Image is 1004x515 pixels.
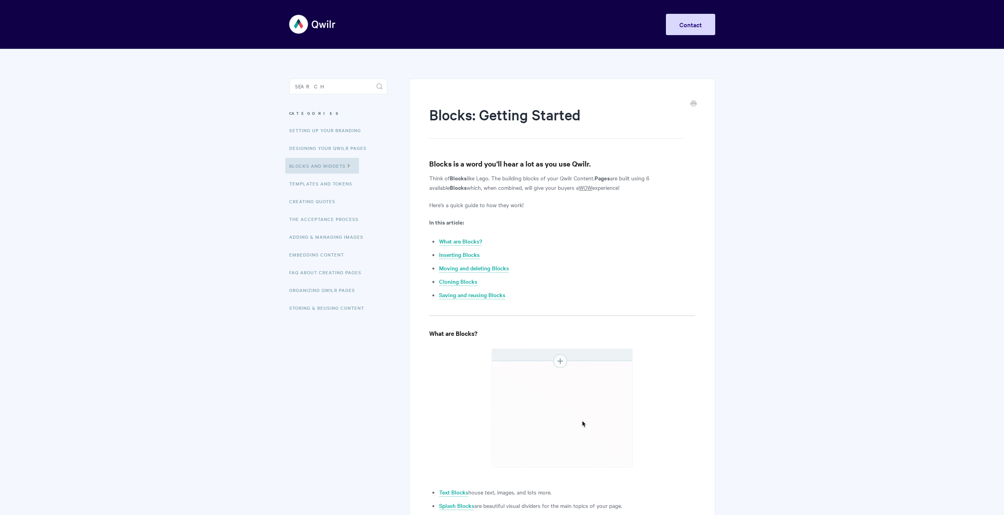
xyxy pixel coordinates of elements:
a: Print this Article [690,100,697,109]
img: file-9C4aCEQnDj.gif [492,348,633,468]
a: Adding & Managing Images [289,229,369,245]
li: house text, images, and lots more. [439,487,695,497]
a: Inserting Blocks [439,251,480,259]
h3: Categories [289,106,387,120]
a: Saving and reusing Blocks [439,291,505,300]
input: Search [289,79,387,94]
a: FAQ About Creating Pages [289,264,367,280]
a: The Acceptance Process [289,211,365,227]
a: Designing Your Qwilr Pages [289,140,372,156]
a: Embedding Content [289,247,350,262]
img: Qwilr Help Center [289,9,336,39]
a: Creating Quotes [289,193,341,209]
strong: In this article: [429,218,464,226]
a: Templates and Tokens [289,176,358,191]
strong: Blocks [450,174,467,182]
p: Here’s a quick guide to how they work! [429,200,695,210]
a: Text Blocks [439,488,468,497]
a: Organizing Qwilr Pages [289,282,361,298]
a: Splash Blocks [439,502,474,510]
h1: Blocks: Getting Started [429,105,683,139]
a: Moving and deleting Blocks [439,264,509,273]
p: Think of like Lego. The building blocks of your Qwilr Content. are built using 6 available which,... [429,173,695,192]
strong: Blocks [450,183,467,191]
u: WOW [579,184,592,191]
h4: What are Blocks? [429,328,695,338]
li: are beautiful visual dividers for the main topics of your page. [439,501,695,510]
a: Setting up your Branding [289,122,367,138]
h3: Blocks is a word you’ll hear a lot as you use Qwilr. [429,158,695,169]
a: Blocks and Widgets [285,158,359,174]
a: Contact [666,14,715,35]
a: What are Blocks? [439,237,482,246]
strong: Pages [595,174,610,182]
a: Cloning Blocks [439,277,477,286]
a: Storing & Reusing Content [289,300,370,316]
